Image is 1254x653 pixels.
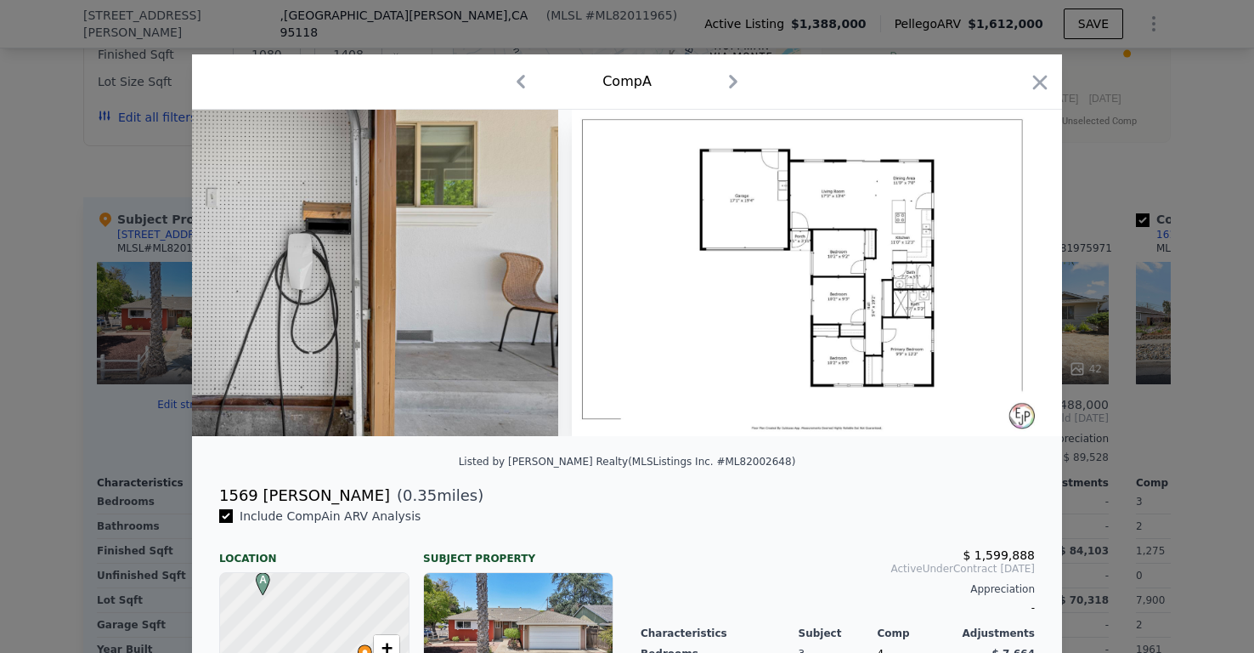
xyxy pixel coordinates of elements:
[956,627,1035,640] div: Adjustments
[459,456,796,468] div: Listed by [PERSON_NAME] Realty (MLSListings Inc. #ML82002648)
[641,596,1035,620] div: -
[251,572,262,582] div: A
[963,548,1035,562] span: $ 1,599,888
[233,509,427,523] span: Include Comp A in ARV Analysis
[877,627,956,640] div: Comp
[403,486,437,504] span: 0.35
[69,110,558,436] img: Property Img
[219,538,410,565] div: Location
[641,562,1035,576] span: ActiveUnderContract [DATE]
[390,484,483,508] span: ( miles)
[799,627,878,640] div: Subject
[641,582,1035,596] div: Appreciation
[602,71,652,92] div: Comp A
[423,538,613,565] div: Subject Property
[572,110,1062,436] img: Property Img
[219,484,390,508] div: 1569 [PERSON_NAME]
[251,572,274,588] span: A
[641,627,799,640] div: Characteristics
